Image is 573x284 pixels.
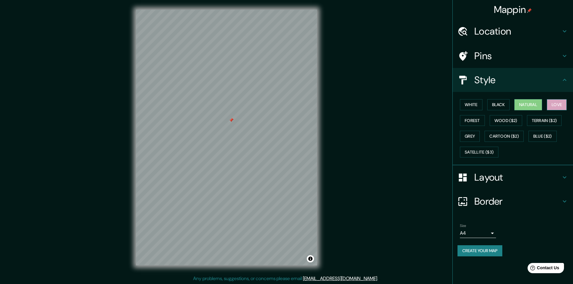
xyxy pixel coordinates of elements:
[527,115,562,126] button: Terrain ($2)
[460,228,496,238] div: A4
[474,25,561,37] h4: Location
[474,171,561,183] h4: Layout
[303,275,377,282] a: [EMAIL_ADDRESS][DOMAIN_NAME]
[547,99,567,110] button: Love
[485,131,524,142] button: Cartoon ($2)
[453,189,573,213] div: Border
[307,255,314,262] button: Toggle attribution
[494,4,532,16] h4: Mappin
[519,261,566,277] iframe: Help widget launcher
[490,115,522,126] button: Wood ($2)
[460,131,480,142] button: Grey
[528,131,557,142] button: Blue ($2)
[379,275,380,282] div: .
[460,115,485,126] button: Forest
[453,44,573,68] div: Pins
[457,245,502,256] button: Create your map
[453,19,573,43] div: Location
[453,165,573,189] div: Layout
[460,223,466,228] label: Size
[460,147,498,158] button: Satellite ($3)
[487,99,510,110] button: Black
[460,99,482,110] button: White
[474,74,561,86] h4: Style
[527,8,532,13] img: pin-icon.png
[453,68,573,92] div: Style
[193,275,378,282] p: Any problems, suggestions, or concerns please email .
[514,99,542,110] button: Natural
[474,195,561,207] h4: Border
[474,50,561,62] h4: Pins
[136,10,317,265] canvas: Map
[378,275,379,282] div: .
